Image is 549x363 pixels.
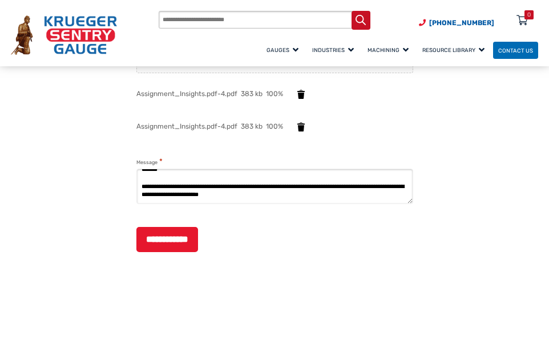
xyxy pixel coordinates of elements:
span: 100% [266,122,283,130]
span: Assignment_Insights.pdf-4.pdf [136,90,237,98]
span: Gauges [267,47,298,53]
a: Phone Number (920) 434-8860 [419,18,494,28]
span: Assignment_Insights.pdf-4.pdf [136,122,237,130]
a: Resource Library [417,40,493,60]
span: 383 kb [237,90,266,98]
a: Machining [362,40,417,60]
span: Resource Library [422,47,485,53]
span: Industries [312,47,354,53]
label: Message [136,157,163,167]
span: 383 kb [237,122,266,130]
span: Contact Us [498,47,533,53]
span: Machining [368,47,409,53]
a: Industries [307,40,362,60]
a: Contact Us [493,42,538,59]
div: 0 [527,10,531,19]
span: 100% [266,90,283,98]
span: [PHONE_NUMBER] [429,19,494,27]
img: Krueger Sentry Gauge [11,15,117,55]
a: Gauges [261,40,307,60]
